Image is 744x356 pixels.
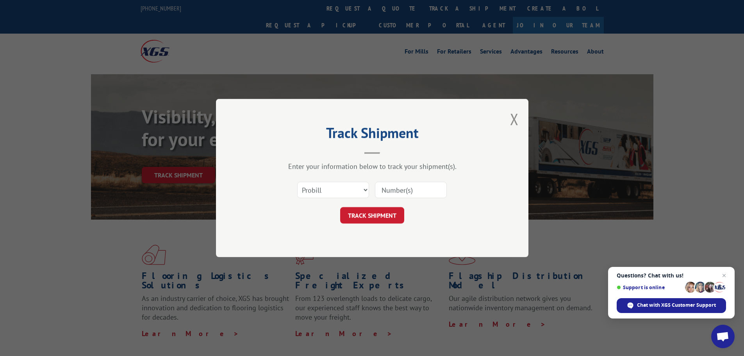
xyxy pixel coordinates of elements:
h2: Track Shipment [255,127,489,142]
span: Close chat [719,271,729,280]
div: Chat with XGS Customer Support [617,298,726,313]
span: Chat with XGS Customer Support [637,302,716,309]
div: Enter your information below to track your shipment(s). [255,162,489,171]
button: Close modal [510,109,519,129]
span: Questions? Chat with us! [617,272,726,279]
span: Support is online [617,284,682,290]
button: TRACK SHIPMENT [340,207,404,224]
input: Number(s) [375,182,447,198]
div: Open chat [711,325,735,348]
